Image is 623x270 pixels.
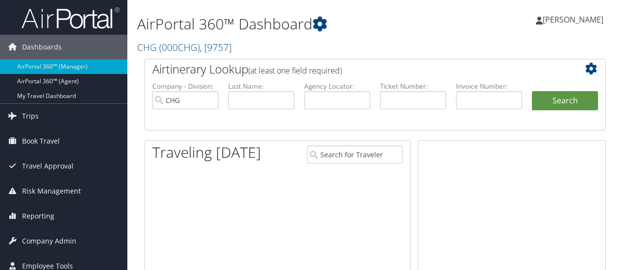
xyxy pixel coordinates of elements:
h1: AirPortal 360™ Dashboard [137,14,455,34]
span: Trips [22,104,39,128]
span: Travel Approval [22,154,73,178]
button: Search [532,91,598,111]
span: Book Travel [22,129,60,153]
span: Reporting [22,204,54,228]
label: Last Name: [228,81,294,91]
span: Dashboards [22,35,62,59]
img: airportal-logo.png [22,6,120,29]
span: Risk Management [22,179,81,203]
span: [PERSON_NAME] [543,14,603,25]
h1: Traveling [DATE] [152,142,261,163]
h2: Airtinerary Lookup [152,61,560,77]
label: Company - Division: [152,81,218,91]
label: Ticket Number: [380,81,446,91]
a: [PERSON_NAME] [536,5,613,34]
label: Invoice Number: [456,81,522,91]
input: Search for Traveler [307,146,403,164]
span: ( 000CHG ) [159,41,200,54]
span: Company Admin [22,229,76,253]
span: , [ 9757 ] [200,41,232,54]
label: Agency Locator: [304,81,370,91]
a: CHG [137,41,232,54]
span: (at least one field required) [248,65,342,76]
